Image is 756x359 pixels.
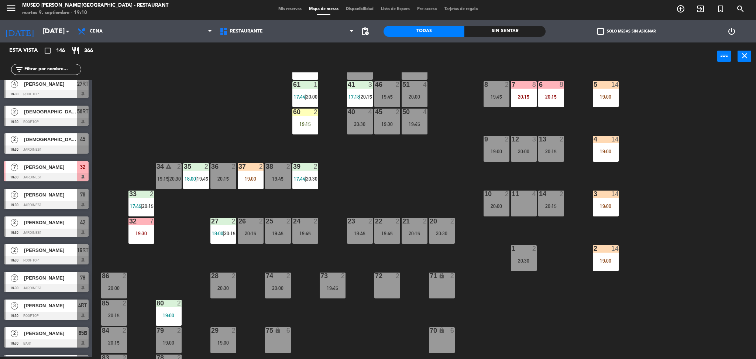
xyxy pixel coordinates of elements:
[150,191,154,197] div: 2
[11,219,18,226] span: 2
[717,51,731,62] button: power_input
[22,2,168,9] div: Museo [PERSON_NAME][GEOGRAPHIC_DATA] - Restaurant
[24,246,77,254] span: [PERSON_NAME]
[342,7,377,11] span: Disponibilidad
[450,273,455,279] div: 2
[696,4,705,13] i: exit_to_app
[611,191,619,197] div: 14
[24,329,77,337] span: [PERSON_NAME]
[464,26,545,37] div: Sin sentar
[157,176,169,182] span: 19:15
[292,231,318,236] div: 19:45
[532,245,537,252] div: 2
[539,191,539,197] div: 14
[150,218,154,225] div: 7
[205,163,209,170] div: 2
[286,327,291,334] div: 6
[593,94,619,99] div: 19:00
[123,273,127,279] div: 2
[740,51,749,60] i: close
[24,163,77,171] span: [PERSON_NAME]
[11,81,18,88] span: 4
[43,46,52,55] i: crop_square
[375,109,375,115] div: 45
[676,4,685,13] i: add_circle_outline
[441,7,482,11] span: Tarjetas de regalo
[738,51,751,62] button: close
[560,191,564,197] div: 2
[305,7,342,11] span: Mapa de mesas
[15,65,24,74] i: filter_list
[539,136,539,143] div: 13
[560,81,564,88] div: 8
[368,81,373,88] div: 3
[210,176,236,181] div: 20:15
[223,230,224,236] span: |
[294,94,305,100] span: 17:44
[11,164,18,171] span: 7
[56,47,65,55] span: 146
[347,231,373,236] div: 18:45
[341,273,346,279] div: 2
[306,176,317,182] span: 20:30
[24,219,77,226] span: [PERSON_NAME]
[402,231,427,236] div: 20:15
[368,109,373,115] div: 4
[597,28,604,35] span: check_box_outline_blank
[80,273,85,282] span: 78
[450,327,455,334] div: 6
[286,163,291,170] div: 2
[396,109,400,115] div: 2
[374,122,400,127] div: 19:30
[177,300,182,307] div: 2
[11,302,18,310] span: 3
[294,176,305,182] span: 17:44
[320,286,346,291] div: 19:45
[195,176,197,182] span: |
[212,230,223,236] span: 18:00
[439,327,445,334] i: lock
[101,286,127,291] div: 20:00
[402,94,427,99] div: 20:00
[716,4,725,13] i: turned_in_not
[532,81,537,88] div: 8
[177,163,182,170] div: 2
[211,163,212,170] div: 36
[232,163,236,170] div: 2
[396,81,400,88] div: 2
[210,286,236,291] div: 20:30
[6,3,17,14] i: menu
[78,301,87,310] span: 4RT
[259,163,264,170] div: 2
[123,300,127,307] div: 2
[80,163,85,171] span: 32
[377,7,413,11] span: Lista de Espera
[80,135,85,144] span: 45
[11,191,18,199] span: 2
[129,191,130,197] div: 33
[314,218,318,225] div: 2
[429,231,455,236] div: 20:30
[22,9,168,17] div: martes 9. septiembre - 19:10
[286,218,291,225] div: 2
[560,136,564,143] div: 2
[593,204,619,209] div: 19:00
[238,176,264,181] div: 19:00
[24,65,81,73] input: Filtrar por nombre...
[396,273,400,279] div: 2
[293,109,293,115] div: 60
